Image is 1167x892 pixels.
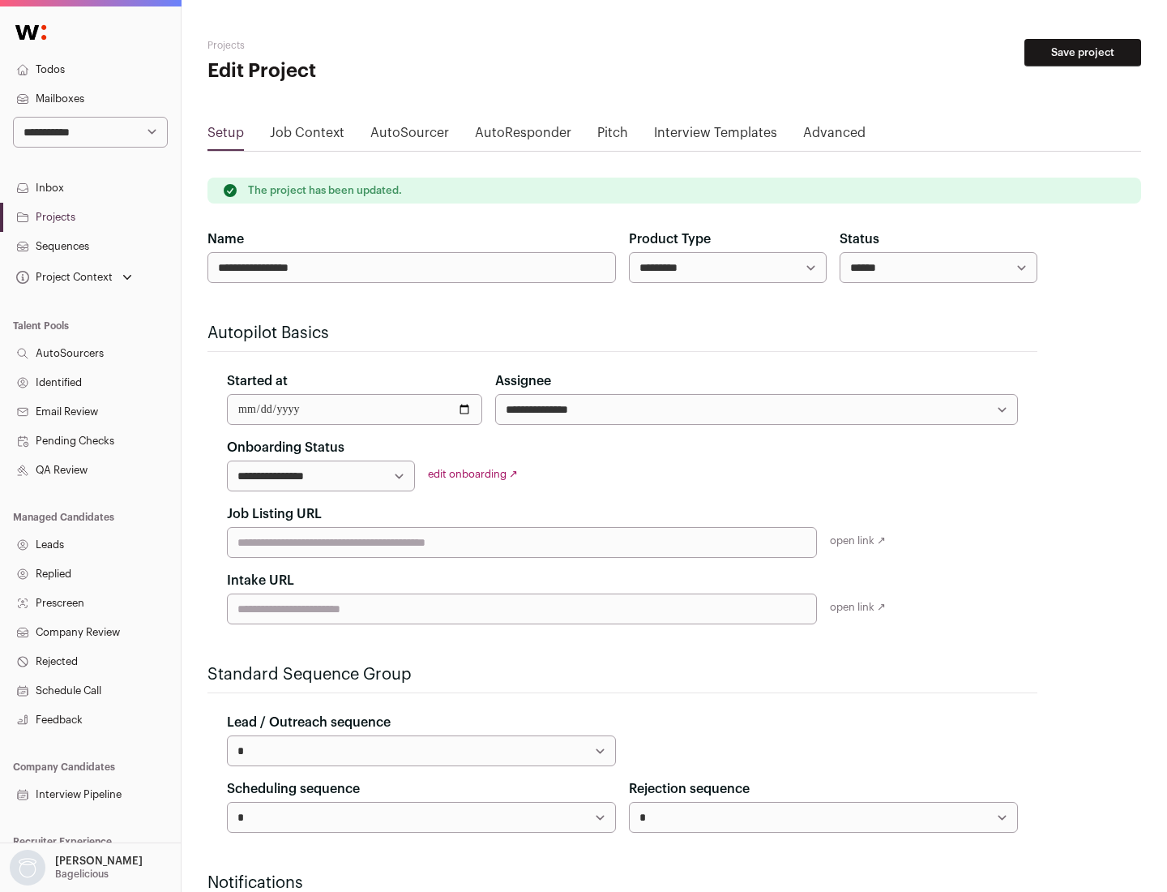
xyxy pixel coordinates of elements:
h2: Projects [207,39,519,52]
p: Bagelicious [55,868,109,881]
button: Open dropdown [6,850,146,886]
a: edit onboarding ↗ [428,469,518,479]
label: Rejection sequence [629,779,750,799]
h2: Autopilot Basics [207,322,1037,345]
label: Job Listing URL [227,504,322,524]
a: Setup [207,123,244,149]
a: Interview Templates [654,123,777,149]
label: Name [207,229,244,249]
a: Job Context [270,123,344,149]
button: Open dropdown [13,266,135,289]
label: Intake URL [227,571,294,590]
label: Assignee [495,371,551,391]
img: Wellfound [6,16,55,49]
a: Pitch [597,123,628,149]
h1: Edit Project [207,58,519,84]
a: Advanced [803,123,866,149]
a: AutoResponder [475,123,571,149]
label: Scheduling sequence [227,779,360,799]
p: The project has been updated. [248,184,402,197]
a: AutoSourcer [370,123,449,149]
label: Status [840,229,879,249]
label: Started at [227,371,288,391]
label: Onboarding Status [227,438,344,457]
label: Lead / Outreach sequence [227,713,391,732]
button: Save project [1024,39,1141,66]
img: nopic.png [10,850,45,886]
p: [PERSON_NAME] [55,855,143,868]
label: Product Type [629,229,711,249]
div: Project Context [13,271,113,284]
h2: Standard Sequence Group [207,663,1037,686]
